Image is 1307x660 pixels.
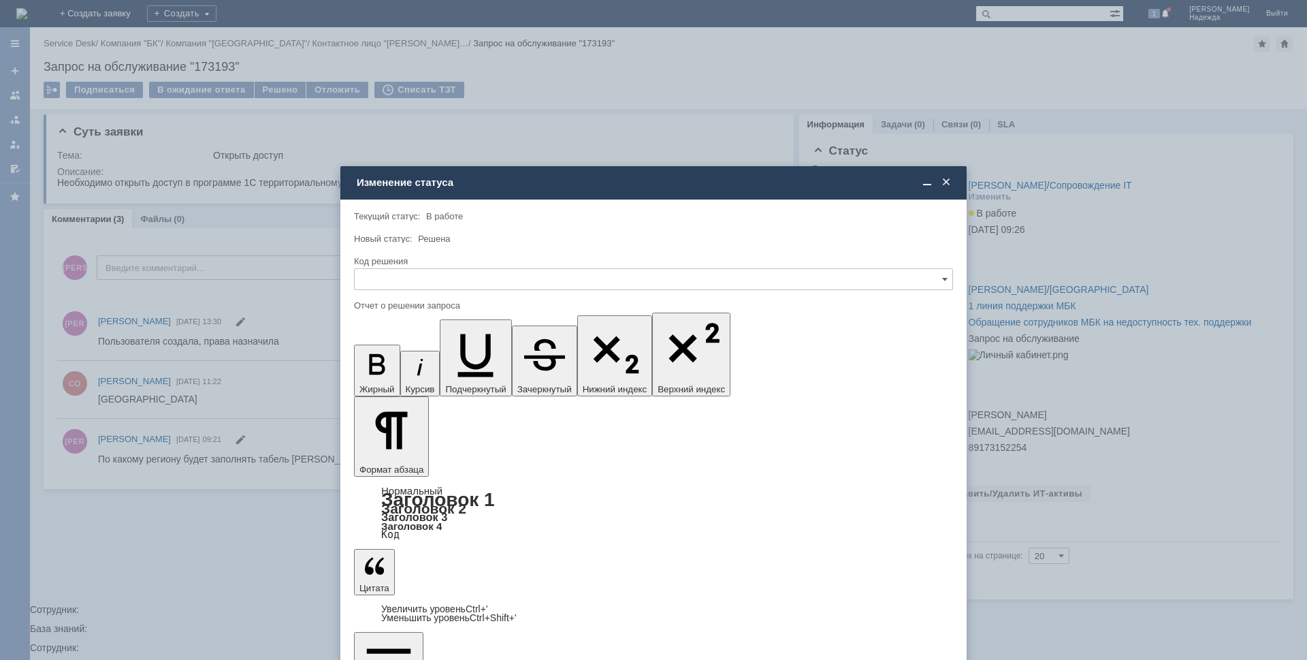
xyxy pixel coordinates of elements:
span: Ctrl+' [466,603,488,614]
div: Отчет о решении запроса [354,301,950,310]
span: В работе [426,211,463,221]
span: Жирный [359,384,395,394]
span: Курсив [406,384,435,394]
span: Зачеркнутый [517,384,572,394]
a: Increase [381,603,488,614]
span: Подчеркнутый [445,384,506,394]
a: Заголовок 1 [381,489,495,510]
span: Формат абзаца [359,465,423,475]
a: Код [381,529,400,541]
button: Формат абзаца [354,396,429,477]
div: Код решения [354,257,950,266]
span: Цитата [359,583,389,593]
a: Заголовок 4 [381,520,442,532]
label: Текущий статус: [354,211,420,221]
button: Жирный [354,345,400,396]
button: Подчеркнутый [440,319,511,396]
span: Верхний индекс [658,384,725,394]
span: Закрыть [939,176,953,189]
button: Верхний индекс [652,313,730,396]
a: Нормальный [381,485,442,497]
span: Решена [418,234,450,244]
button: Нижний индекс [577,315,653,396]
div: Цитата [354,605,953,623]
a: Заголовок 3 [381,511,447,523]
button: Цитата [354,549,395,595]
a: Заголовок 2 [381,501,466,516]
button: Курсив [400,351,440,396]
span: Ctrl+Shift+' [470,612,517,623]
div: Формат абзаца [354,486,953,539]
label: Новый статус: [354,234,413,244]
button: Зачеркнутый [512,326,577,396]
span: Нижний индекс [583,384,647,394]
span: Свернуть (Ctrl + M) [920,176,934,189]
a: Decrease [381,612,517,623]
div: Изменение статуса [357,176,953,189]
